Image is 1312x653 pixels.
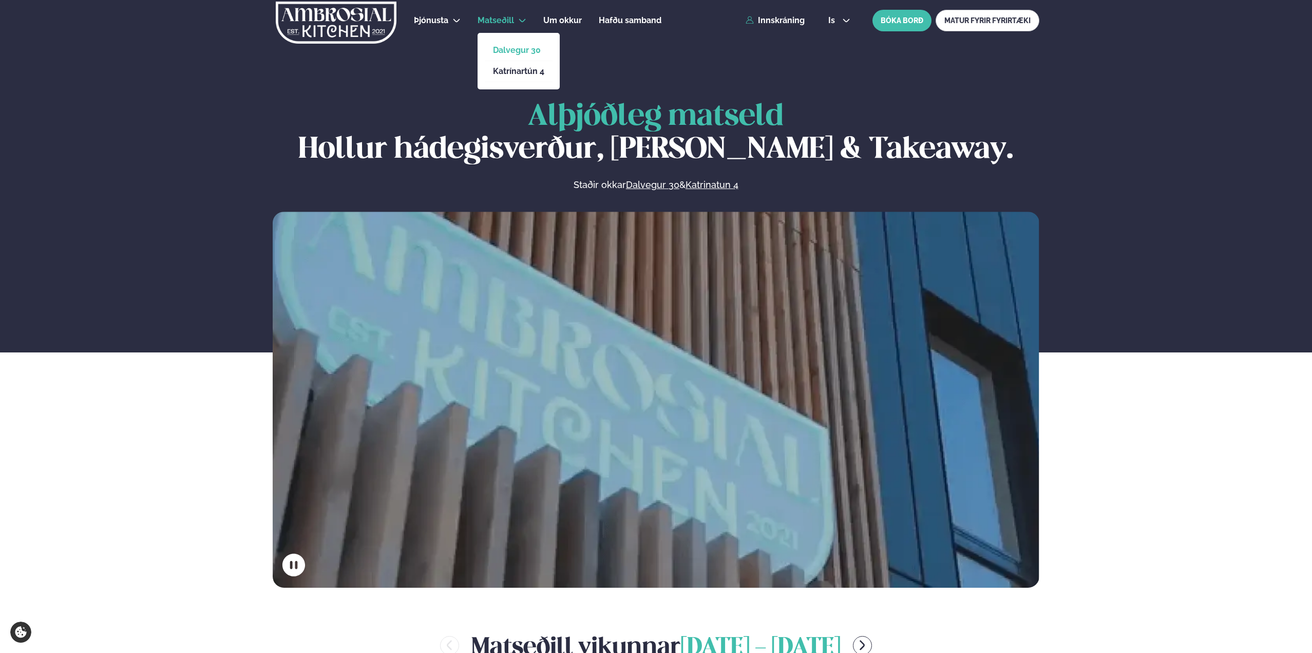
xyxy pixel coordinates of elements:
span: Þjónusta [414,15,448,25]
button: is [820,16,859,25]
a: Katrínartún 4 [493,67,544,76]
h1: Hollur hádegisverður, [PERSON_NAME] & Takeaway. [273,101,1039,166]
a: Katrinatun 4 [686,179,738,191]
span: Matseðill [478,15,514,25]
a: Um okkur [543,14,582,27]
span: Alþjóðleg matseld [528,103,784,131]
span: Um okkur [543,15,582,25]
a: Innskráning [746,16,805,25]
a: Cookie settings [10,622,31,643]
span: is [828,16,838,25]
a: Dalvegur 30 [493,46,544,54]
a: Hafðu samband [599,14,661,27]
img: logo [275,2,397,44]
span: Hafðu samband [599,15,661,25]
button: BÓKA BORÐ [872,10,931,31]
a: MATUR FYRIR FYRIRTÆKI [936,10,1039,31]
a: Þjónusta [414,14,448,27]
a: Matseðill [478,14,514,27]
a: Dalvegur 30 [626,179,679,191]
p: Staðir okkar & [462,179,850,191]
